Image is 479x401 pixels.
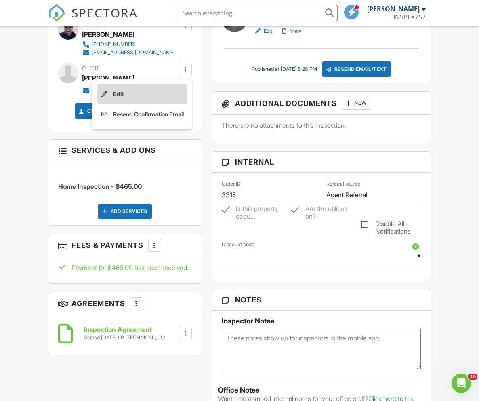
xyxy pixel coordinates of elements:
h5: Inspector Notes [222,317,421,325]
label: Discount code [222,241,254,248]
div: [EMAIL_ADDRESS][DOMAIN_NAME] [92,49,175,56]
img: The Best Home Inspection Software - Spectora [48,4,66,22]
label: Disable All Notifications [361,220,421,230]
h3: Internal [212,152,431,173]
label: Order ID [222,180,241,187]
span: SPECTORA [71,4,138,21]
h6: Inspection Agreement [84,326,165,333]
span: Client [82,65,99,71]
li: Service: Home Inspection [58,167,192,197]
input: Search everything... [176,5,338,21]
div: INSPEX757 [393,13,426,21]
div: Add Services [98,204,152,219]
a: Edit [254,27,272,35]
div: [PHONE_NUMBER] [92,41,136,48]
a: [EMAIL_ADDRESS][PERSON_NAME][DOMAIN_NAME] [82,84,177,97]
p: There are no attachments to this inspection. [222,121,421,130]
a: View [280,27,301,35]
div: Signed [DATE] (IP [TECHNICAL_ID]) [84,334,165,341]
h3: Services & Add ons [48,140,202,161]
a: [PHONE_NUMBER] [82,40,175,49]
label: Referral source [326,180,361,187]
a: Inspection Agreement Signed [DATE] (IP [TECHNICAL_ID]) [84,326,165,340]
a: [EMAIL_ADDRESS][DOMAIN_NAME] [82,49,175,57]
span: 10 [468,374,477,380]
iframe: Intercom live chat [452,374,471,393]
span: Home Inspection - $465.00 [58,182,142,190]
label: Is this property occupied? [222,205,282,215]
h3: Additional Documents [212,92,431,115]
div: New [342,97,371,110]
div: Office Notes [218,386,424,394]
div: [PERSON_NAME] [82,72,134,84]
h3: Agreements [48,292,202,315]
label: Are the utilities on? [291,205,351,215]
a: Client View [78,107,120,115]
div: [EMAIL_ADDRESS][PERSON_NAME][DOMAIN_NAME] [92,84,177,97]
div: [PERSON_NAME] [82,28,134,40]
a: SPECTORA [48,11,138,28]
div: [PERSON_NAME] [367,5,420,13]
h3: Notes [212,289,431,310]
div: Published at [DATE] 6:28 PM [252,66,317,72]
a: Edit [97,84,187,104]
div: Payment for $465.00 has been received. [58,263,192,272]
a: Resend Confirmation Email [97,104,187,125]
h3: Fees & Payments [48,234,202,257]
div: Resend Email/Text [322,61,391,77]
